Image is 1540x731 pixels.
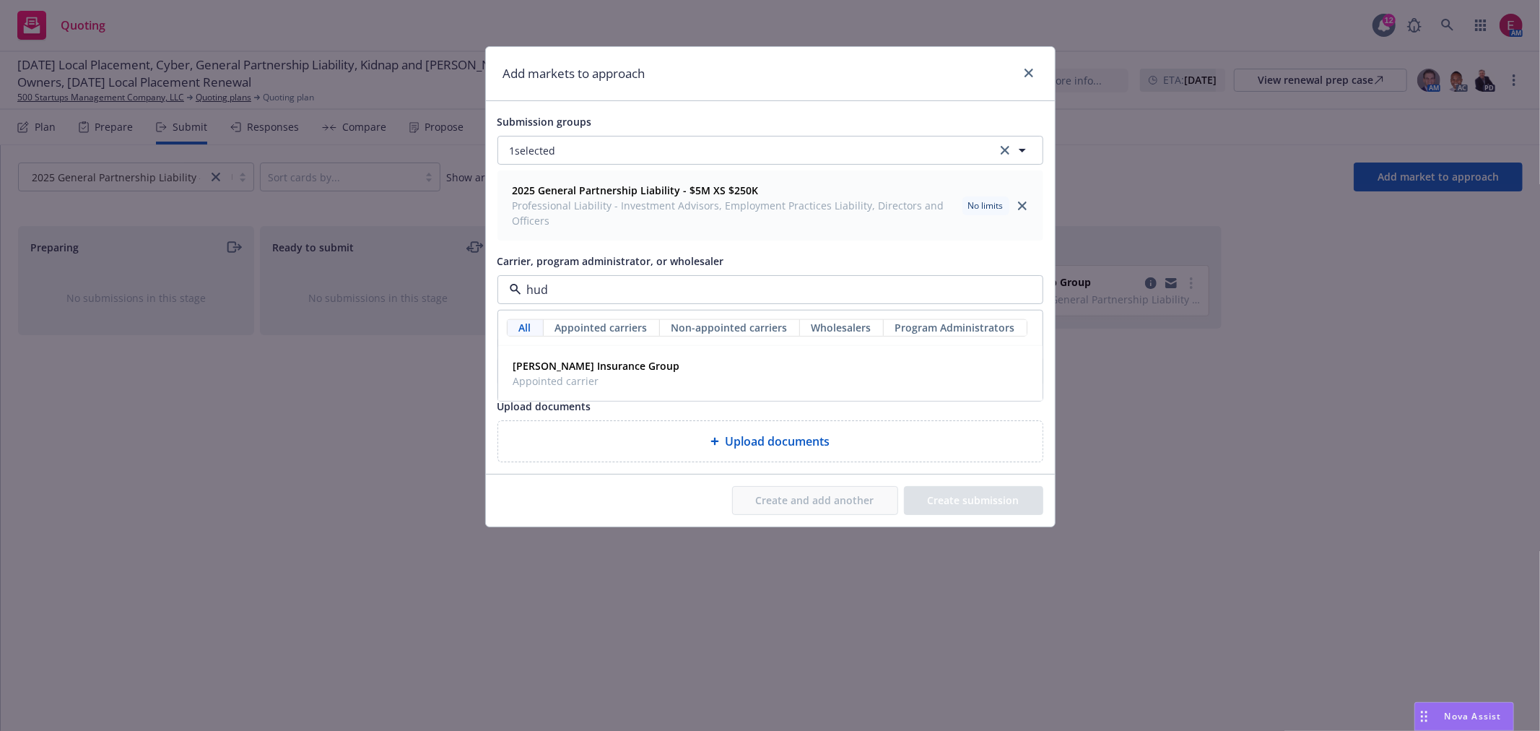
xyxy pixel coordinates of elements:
a: View Top Trading Partners [904,307,1043,322]
input: Select a carrier, program administrator, or wholesaler [521,281,1014,298]
button: Nova Assist [1414,702,1514,731]
span: Professional Liability - Investment Advisors, Employment Practices Liability, Directors and Officers [513,198,957,228]
span: Appointed carrier [513,373,680,389]
strong: 2025 General Partnership Liability - $5M XS $250K [513,183,759,197]
span: Wholesalers [812,320,871,335]
span: 1 selected [510,143,556,158]
span: Submission groups [497,115,592,129]
span: Appointed carriers [555,320,648,335]
a: close [1020,64,1037,82]
div: Upload documents [497,420,1043,462]
span: Upload documents [497,399,591,413]
span: Non-appointed carriers [671,320,788,335]
span: Upload documents [725,433,830,450]
span: Carrier, program administrator, or wholesaler [497,254,724,268]
h1: Add markets to approach [503,64,645,83]
a: close [1014,197,1031,215]
span: No limits [968,199,1004,212]
a: clear selection [996,142,1014,159]
button: 1selectedclear selection [497,136,1043,165]
span: Program Administrators [895,320,1015,335]
div: Drag to move [1415,703,1433,730]
span: All [519,320,531,335]
span: Nova Assist [1445,710,1502,722]
strong: [PERSON_NAME] Insurance Group [513,359,680,373]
